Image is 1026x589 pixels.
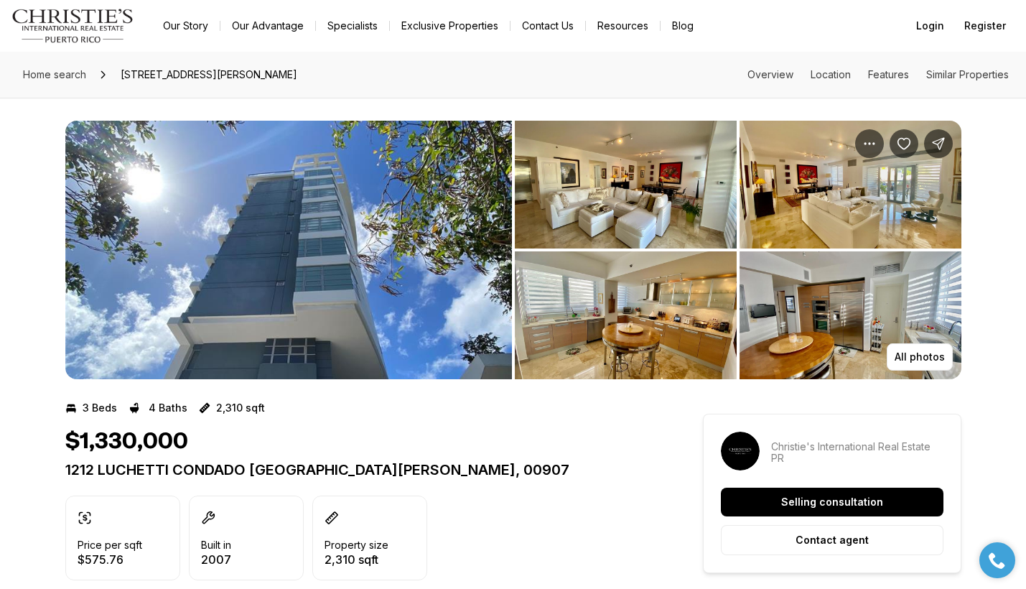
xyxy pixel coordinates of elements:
[747,69,1009,80] nav: Page section menu
[916,20,944,32] span: Login
[908,11,953,40] button: Login
[65,121,961,379] div: Listing Photos
[129,396,187,419] button: 4 Baths
[956,11,1015,40] button: Register
[924,129,953,158] button: Share Property: 1212 LUCHETTI CONDADO
[771,441,943,464] p: Christie's International Real Estate PR
[17,63,92,86] a: Home search
[216,402,265,414] p: 2,310 sqft
[325,539,388,551] p: Property size
[721,488,943,516] button: Selling consultation
[78,539,142,551] p: Price per sqft
[740,251,961,379] button: View image gallery
[887,343,953,371] button: All photos
[325,554,388,565] p: 2,310 sqft
[855,129,884,158] button: Property options
[78,554,142,565] p: $575.76
[115,63,303,86] span: [STREET_ADDRESS][PERSON_NAME]
[895,351,945,363] p: All photos
[65,121,512,379] button: View image gallery
[510,16,585,36] button: Contact Us
[65,428,188,455] h1: $1,330,000
[515,121,961,379] li: 2 of 3
[201,539,231,551] p: Built in
[201,554,231,565] p: 2007
[515,251,737,379] button: View image gallery
[83,402,117,414] p: 3 Beds
[65,461,651,478] p: 1212 LUCHETTI CONDADO [GEOGRAPHIC_DATA][PERSON_NAME], 00907
[747,68,793,80] a: Skip to: Overview
[11,9,134,43] img: logo
[661,16,705,36] a: Blog
[926,68,1009,80] a: Skip to: Similar Properties
[390,16,510,36] a: Exclusive Properties
[515,121,737,249] button: View image gallery
[586,16,660,36] a: Resources
[721,525,943,555] button: Contact agent
[316,16,389,36] a: Specialists
[149,402,187,414] p: 4 Baths
[151,16,220,36] a: Our Story
[65,121,512,379] li: 1 of 3
[811,68,851,80] a: Skip to: Location
[781,496,883,508] p: Selling consultation
[868,68,909,80] a: Skip to: Features
[220,16,315,36] a: Our Advantage
[740,121,961,249] button: View image gallery
[796,534,869,546] p: Contact agent
[23,68,86,80] span: Home search
[964,20,1006,32] span: Register
[890,129,918,158] button: Save Property: 1212 LUCHETTI CONDADO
